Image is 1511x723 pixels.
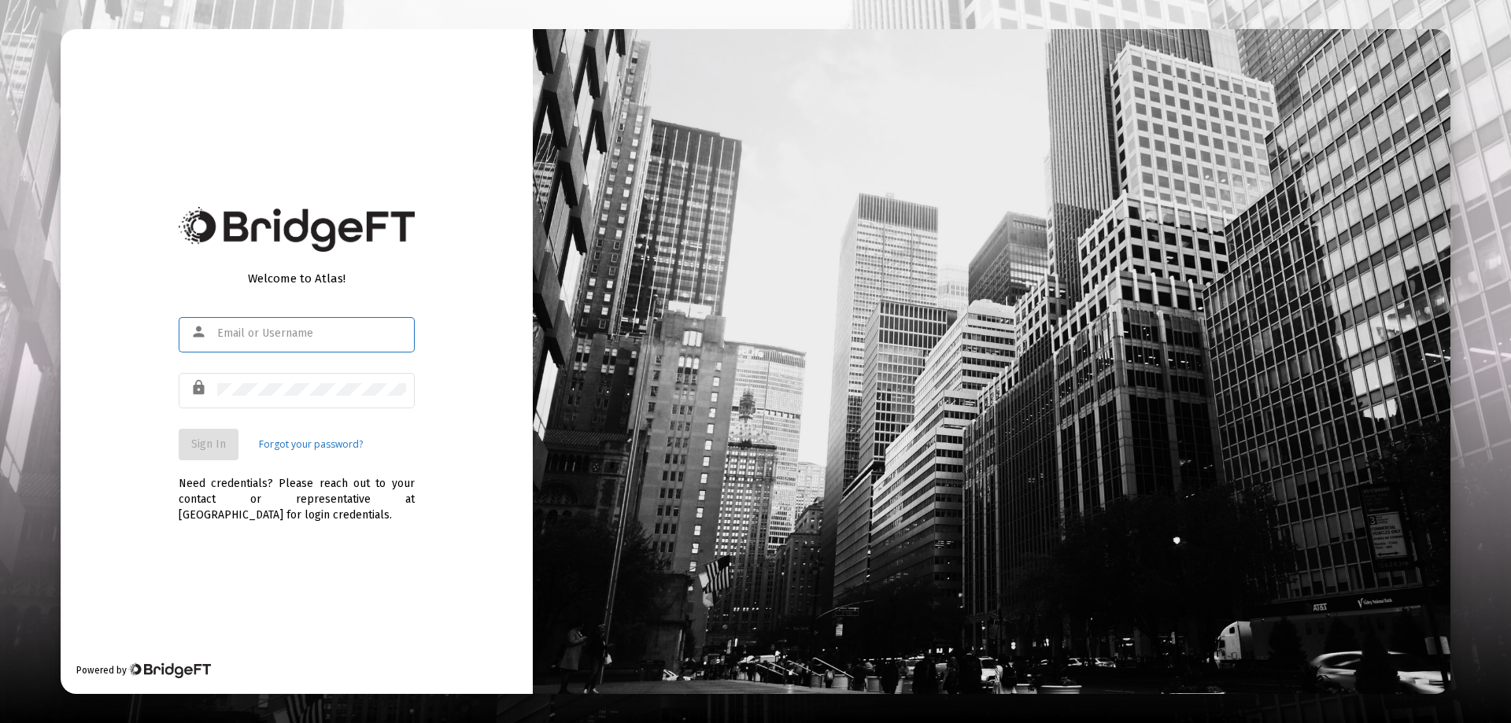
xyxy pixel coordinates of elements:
a: Forgot your password? [259,437,363,452]
span: Sign In [191,437,226,451]
img: Bridge Financial Technology Logo [179,207,415,252]
div: Need credentials? Please reach out to your contact or representative at [GEOGRAPHIC_DATA] for log... [179,460,415,523]
button: Sign In [179,429,238,460]
mat-icon: lock [190,378,209,397]
img: Bridge Financial Technology Logo [128,662,211,678]
div: Welcome to Atlas! [179,271,415,286]
mat-icon: person [190,323,209,341]
input: Email or Username [217,327,406,340]
div: Powered by [76,662,211,678]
